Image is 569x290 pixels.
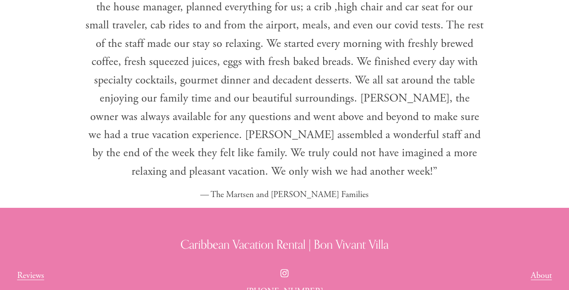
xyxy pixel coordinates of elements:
[17,269,44,283] a: Reviews
[17,236,552,253] h3: Caribbean Vacation Rental | Bon Vivant Villa
[280,269,289,278] a: Instagram
[531,269,552,283] a: About
[200,189,369,200] span: — The Martsen and [PERSON_NAME] Families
